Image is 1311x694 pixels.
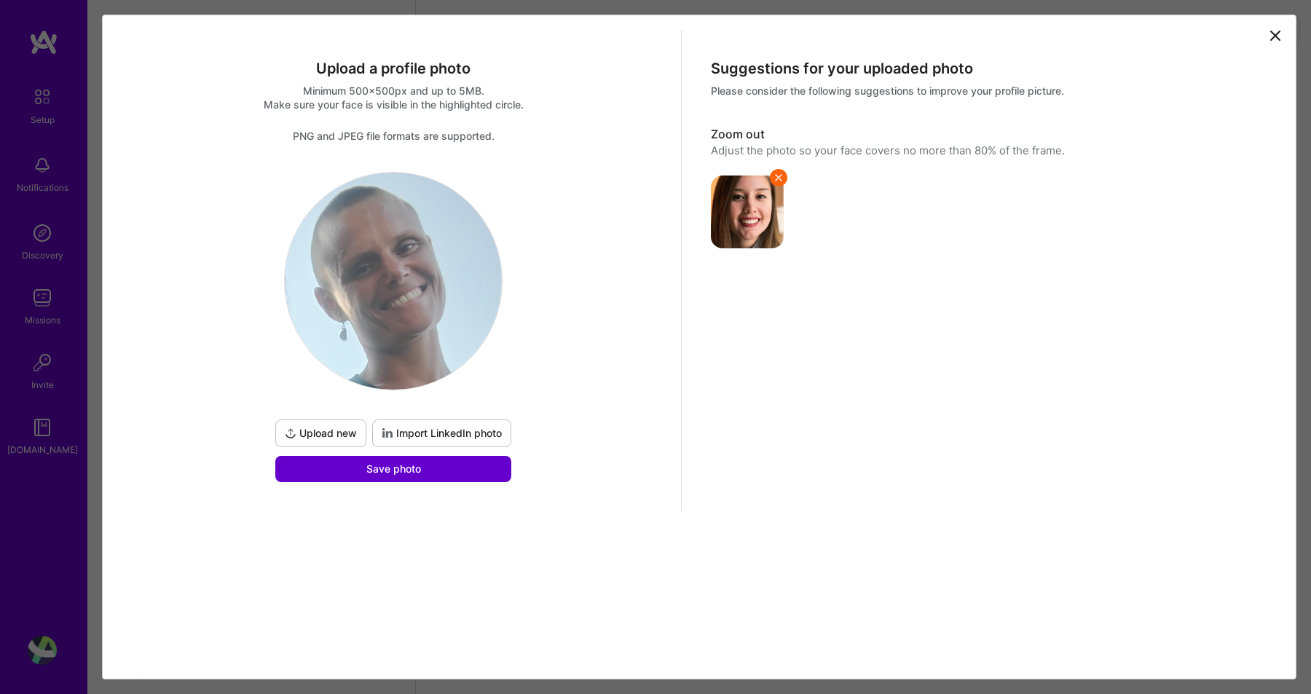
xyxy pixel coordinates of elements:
i: icon UploadDark [285,427,296,439]
span: Save photo [366,462,421,476]
button: Import LinkedIn photo [372,419,511,447]
span: Import LinkedIn photo [382,426,502,441]
div: PNG and JPEG file formats are supported. [117,129,670,143]
div: Suggestions for your uploaded photo [711,59,1264,78]
i: icon LinkedInDarkV2 [382,427,393,439]
div: Make sure your face is visible in the highlighted circle. [117,98,670,111]
span: Upload new [285,426,357,441]
div: To import a profile photo add your LinkedIn URL to your profile. [372,419,511,447]
div: Please consider the following suggestions to improve your profile picture. [711,84,1264,98]
img: logo [285,173,502,390]
img: avatar [711,176,784,248]
div: Minimum 500x500px and up to 5MB. [117,84,670,98]
div: Zoom out [711,127,1264,143]
div: Adjust the photo so your face covers no more than 80% of the frame. [711,143,1264,158]
div: logoUpload newImport LinkedIn photoSave photo [272,172,514,482]
button: Upload new [275,419,366,447]
button: Save photo [275,456,511,482]
div: Upload a profile photo [117,59,670,78]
